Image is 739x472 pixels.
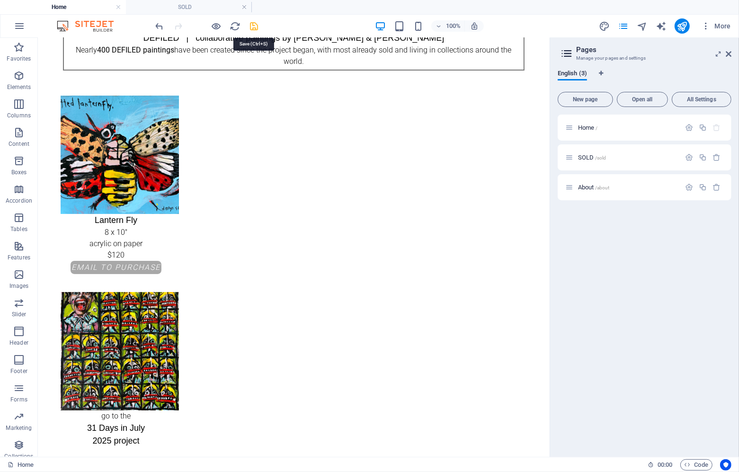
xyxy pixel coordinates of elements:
[697,18,735,34] button: More
[677,21,687,32] i: Publish
[10,396,27,403] p: Forms
[575,184,680,190] div: About/about
[8,254,30,261] p: Features
[685,153,693,161] div: Settings
[249,20,260,32] button: save
[9,339,28,347] p: Header
[699,124,707,132] div: Duplicate
[685,124,693,132] div: Settings
[154,21,165,32] i: Undo: Delete elements (Ctrl+Z)
[11,169,27,176] p: Boxes
[575,125,680,131] div: Home/
[558,70,731,88] div: Language Tabs
[6,424,32,432] p: Marketing
[126,2,252,12] h4: SOLD
[680,459,712,471] button: Code
[578,154,606,161] span: SOLD
[10,367,27,375] p: Footer
[8,459,34,471] a: Click to cancel selection. Double-click to open Pages
[599,21,610,32] i: Design (Ctrl+Alt+Y)
[558,92,613,107] button: New page
[576,45,731,54] h2: Pages
[7,112,31,119] p: Columns
[230,21,241,32] i: Reload page
[656,20,667,32] button: text_generator
[6,197,32,205] p: Accordion
[9,282,29,290] p: Images
[575,154,680,160] div: SOLD/sold
[618,20,629,32] button: pages
[648,459,673,471] h6: Session time
[431,20,465,32] button: 100%
[470,22,479,30] i: On resize automatically adjust zoom level to fit chosen device.
[10,225,27,233] p: Tables
[713,183,721,191] div: Remove
[576,54,712,62] h3: Manage your pages and settings
[637,20,648,32] button: navigator
[720,459,731,471] button: Usercentrics
[685,459,708,471] span: Code
[595,185,610,190] span: /about
[230,20,241,32] button: reload
[676,97,727,102] span: All Settings
[713,124,721,132] div: The startpage cannot be deleted
[664,461,666,468] span: :
[672,92,731,107] button: All Settings
[621,97,664,102] span: Open all
[699,183,707,191] div: Duplicate
[578,184,610,191] span: About
[54,20,125,32] img: Editor Logo
[9,140,29,148] p: Content
[599,20,610,32] button: design
[12,311,27,318] p: Slider
[699,153,707,161] div: Duplicate
[618,21,629,32] i: Pages (Ctrl+Alt+S)
[562,97,609,102] span: New page
[685,183,693,191] div: Settings
[7,55,31,62] p: Favorites
[713,153,721,161] div: Remove
[675,18,690,34] button: publish
[4,453,33,460] p: Collections
[701,21,731,31] span: More
[656,21,667,32] i: AI Writer
[595,155,606,160] span: /sold
[596,125,597,131] span: /
[558,68,587,81] span: English (3)
[211,20,222,32] button: Click here to leave preview mode and continue editing
[637,21,648,32] i: Navigator
[658,459,672,471] span: 00 00
[445,20,461,32] h6: 100%
[154,20,165,32] button: undo
[7,83,31,91] p: Elements
[23,254,134,435] a: switch to the 31 Days in July projectgo to the31 Days in July2025 project
[617,92,668,107] button: Open all
[578,124,597,131] span: Click to open page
